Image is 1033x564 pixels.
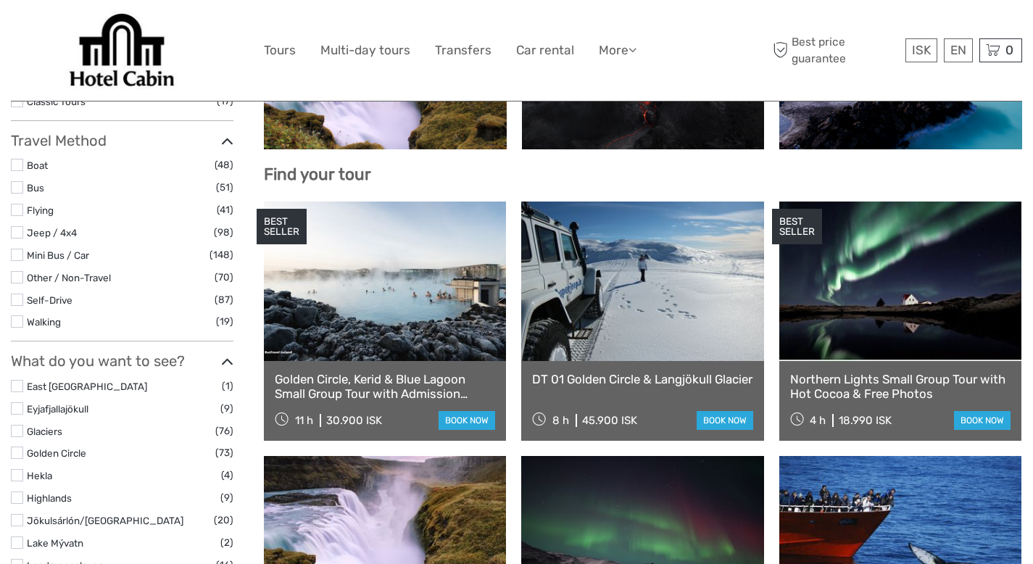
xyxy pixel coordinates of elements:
[220,534,233,551] span: (2)
[599,40,636,61] a: More
[326,414,382,427] div: 30.900 ISK
[215,269,233,286] span: (70)
[27,426,62,437] a: Glaciers
[27,316,61,328] a: Walking
[27,272,111,283] a: Other / Non-Travel
[257,209,307,245] div: BEST SELLER
[264,40,296,61] a: Tours
[27,492,72,504] a: Highlands
[214,512,233,528] span: (20)
[790,372,1011,402] a: Northern Lights Small Group Tour with Hot Cocoa & Free Photos
[216,313,233,330] span: (19)
[27,470,52,481] a: Hekla
[27,204,54,216] a: Flying
[221,467,233,484] span: (4)
[912,43,931,57] span: ISK
[439,411,495,430] a: book now
[222,378,233,394] span: (1)
[215,291,233,308] span: (87)
[532,372,752,386] a: DT 01 Golden Circle & Langjökull Glacier
[954,411,1011,430] a: book now
[215,444,233,461] span: (73)
[27,537,83,549] a: Lake Mývatn
[264,165,371,184] b: Find your tour
[516,40,574,61] a: Car rental
[27,182,44,194] a: Bus
[697,411,753,430] a: book now
[275,372,495,402] a: Golden Circle, Kerid & Blue Lagoon Small Group Tour with Admission Ticket
[11,352,233,370] h3: What do you want to see?
[220,400,233,417] span: (9)
[27,447,86,459] a: Golden Circle
[27,381,147,392] a: East [GEOGRAPHIC_DATA]
[27,403,88,415] a: Eyjafjallajökull
[11,132,233,149] h3: Travel Method
[209,246,233,263] span: (148)
[1003,43,1016,57] span: 0
[769,34,902,66] span: Best price guarantee
[65,11,180,90] img: Our services
[552,414,569,427] span: 8 h
[215,157,233,173] span: (48)
[27,249,89,261] a: Mini Bus / Car
[435,40,491,61] a: Transfers
[214,224,233,241] span: (98)
[27,227,77,239] a: Jeep / 4x4
[220,489,233,506] span: (9)
[27,294,72,306] a: Self-Drive
[27,515,183,526] a: Jökulsárlón/[GEOGRAPHIC_DATA]
[215,423,233,439] span: (76)
[944,38,973,62] div: EN
[27,96,86,107] a: Classic Tours
[772,209,822,245] div: BEST SELLER
[27,159,48,171] a: Boat
[810,414,826,427] span: 4 h
[216,179,233,196] span: (51)
[320,40,410,61] a: Multi-day tours
[582,414,637,427] div: 45.900 ISK
[217,202,233,218] span: (41)
[295,414,313,427] span: 11 h
[839,414,892,427] div: 18.990 ISK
